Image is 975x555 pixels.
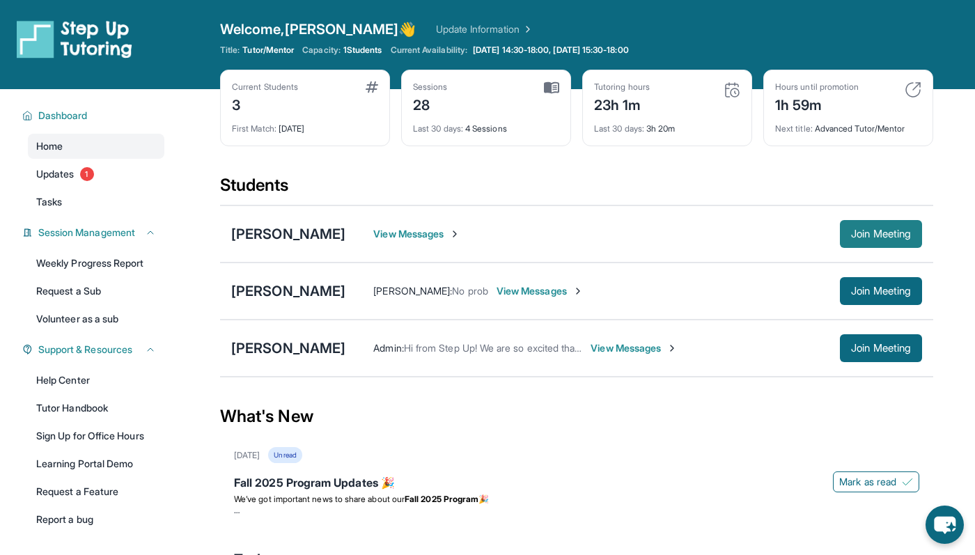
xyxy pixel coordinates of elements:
[28,396,164,421] a: Tutor Handbook
[242,45,294,56] span: Tutor/Mentor
[28,451,164,476] a: Learning Portal Demo
[840,334,922,362] button: Join Meeting
[36,195,62,209] span: Tasks
[452,285,488,297] span: No prob
[28,251,164,276] a: Weekly Progress Report
[220,174,933,205] div: Students
[497,284,584,298] span: View Messages
[28,306,164,331] a: Volunteer as a sub
[28,162,164,187] a: Updates1
[413,115,559,134] div: 4 Sessions
[840,220,922,248] button: Join Meeting
[833,471,919,492] button: Mark as read
[413,93,448,115] div: 28
[33,343,156,357] button: Support & Resources
[232,93,298,115] div: 3
[520,22,533,36] img: Chevron Right
[80,167,94,181] span: 1
[17,19,132,58] img: logo
[436,22,533,36] a: Update Information
[851,287,911,295] span: Join Meeting
[231,338,345,358] div: [PERSON_NAME]
[373,342,403,354] span: Admin :
[232,81,298,93] div: Current Students
[470,45,632,56] a: [DATE] 14:30-18:00, [DATE] 15:30-18:00
[28,368,164,393] a: Help Center
[38,343,132,357] span: Support & Resources
[926,506,964,544] button: chat-button
[724,81,740,98] img: card
[775,123,813,134] span: Next title :
[775,93,859,115] div: 1h 59m
[28,279,164,304] a: Request a Sub
[28,479,164,504] a: Request a Feature
[33,109,156,123] button: Dashboard
[28,189,164,214] a: Tasks
[234,474,919,494] div: Fall 2025 Program Updates 🎉
[391,45,467,56] span: Current Availability:
[232,123,276,134] span: First Match :
[231,281,345,301] div: [PERSON_NAME]
[343,45,382,56] span: 1 Students
[373,285,452,297] span: [PERSON_NAME] :
[594,123,644,134] span: Last 30 days :
[28,507,164,532] a: Report a bug
[591,341,678,355] span: View Messages
[905,81,921,98] img: card
[220,19,416,39] span: Welcome, [PERSON_NAME] 👋
[572,286,584,297] img: Chevron-Right
[405,494,478,504] strong: Fall 2025 Program
[38,226,135,240] span: Session Management
[220,45,240,56] span: Title:
[38,109,88,123] span: Dashboard
[36,167,75,181] span: Updates
[775,81,859,93] div: Hours until promotion
[234,450,260,461] div: [DATE]
[413,81,448,93] div: Sessions
[231,224,345,244] div: [PERSON_NAME]
[902,476,913,487] img: Mark as read
[839,475,896,489] span: Mark as read
[473,45,629,56] span: [DATE] 14:30-18:00, [DATE] 15:30-18:00
[544,81,559,94] img: card
[594,93,650,115] div: 23h 1m
[775,115,921,134] div: Advanced Tutor/Mentor
[851,344,911,352] span: Join Meeting
[302,45,341,56] span: Capacity:
[366,81,378,93] img: card
[851,230,911,238] span: Join Meeting
[33,226,156,240] button: Session Management
[840,277,922,305] button: Join Meeting
[666,343,678,354] img: Chevron-Right
[373,227,460,241] span: View Messages
[268,447,302,463] div: Unread
[413,123,463,134] span: Last 30 days :
[232,115,378,134] div: [DATE]
[594,115,740,134] div: 3h 20m
[234,494,405,504] span: We’ve got important news to share about our
[28,423,164,448] a: Sign Up for Office Hours
[594,81,650,93] div: Tutoring hours
[478,494,489,504] span: 🎉
[36,139,63,153] span: Home
[449,228,460,240] img: Chevron-Right
[28,134,164,159] a: Home
[220,386,933,447] div: What's New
